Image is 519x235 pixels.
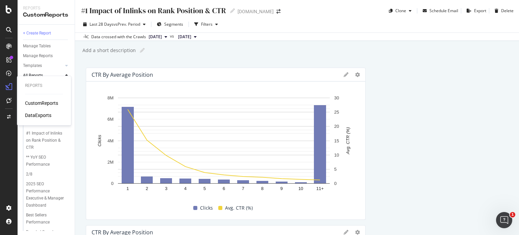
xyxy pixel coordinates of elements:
[496,212,512,228] iframe: Intercom live chat
[26,181,70,209] a: 2025 SEO Performance Executive & Manager Dashboard
[201,21,213,27] div: Filters
[510,212,515,217] span: 1
[23,5,69,11] div: Reports
[126,186,129,191] text: 1
[175,33,199,41] button: [DATE]
[170,33,175,39] span: vs
[23,30,70,37] a: + Create Report
[420,5,458,16] button: Schedule Email
[334,110,339,115] text: 25
[107,160,114,165] text: 2M
[25,83,63,89] div: Reports
[242,186,244,191] text: 7
[86,68,366,220] div: CTR By Average PositionA chart.ClicksAvg. CTR (%)
[26,171,32,178] div: 2/8
[316,186,324,191] text: 11+
[25,100,58,107] a: CustomReports
[26,130,70,151] a: #1 Impact of Inlinks on Rank Position & CTR
[165,186,167,191] text: 3
[501,8,514,14] div: Delete
[334,124,339,129] text: 20
[23,43,51,50] div: Manage Tables
[111,181,114,186] text: 0
[334,138,339,143] text: 15
[261,186,264,191] text: 8
[23,52,70,60] a: Manage Reports
[107,138,114,143] text: 4M
[107,95,114,100] text: 8M
[474,8,486,14] div: Export
[223,186,225,191] text: 6
[114,21,140,27] span: vs Prev. Period
[276,9,280,14] div: arrow-right-arrow-left
[23,72,63,79] a: All Reports
[238,8,274,15] div: [DOMAIN_NAME]
[178,34,191,40] span: 2025 Aug. 23rd
[26,154,70,168] a: ** YoY SEO Performance
[192,19,221,30] button: Filters
[26,154,64,168] div: ** YoY SEO Performance
[280,186,283,191] text: 9
[464,5,486,16] button: Export
[164,21,183,27] span: Segments
[146,33,170,41] button: [DATE]
[298,186,303,191] text: 10
[80,19,148,30] button: Last 28 DaysvsPrev. Period
[26,130,67,151] div: #1 Impact of Inlinks on Rank Position & CTR
[26,171,70,178] a: 2/8
[386,5,414,16] button: Clone
[92,71,153,78] div: CTR By Average Position
[23,30,51,37] div: + Create Report
[25,112,51,119] a: DataExports
[184,186,187,191] text: 4
[345,127,350,155] text: Avg. CTR (%)
[82,47,136,54] div: Add a short description
[26,181,67,209] div: 2025 SEO Performance Executive & Manager Dashboard
[23,11,69,19] div: CustomReports
[149,34,162,40] span: 2025 Sep. 20th
[203,186,206,191] text: 5
[23,62,63,69] a: Templates
[23,62,42,69] div: Templates
[91,34,146,40] div: Data crossed with the Crawls
[23,43,70,50] a: Manage Tables
[26,212,70,226] a: Best Sellers Performance
[92,94,356,202] svg: A chart.
[23,52,53,60] div: Manage Reports
[26,212,64,226] div: Best Sellers Performance
[492,5,514,16] button: Delete
[225,204,253,212] span: Avg. CTR (%)
[334,181,337,186] text: 0
[23,72,43,79] div: All Reports
[334,95,339,100] text: 30
[80,5,226,16] div: #1 Impact of Inlinks on Rank Position & CTR
[90,21,114,27] span: Last 28 Days
[429,8,458,14] div: Schedule Email
[146,186,148,191] text: 2
[140,48,145,53] i: Edit report name
[334,152,339,158] text: 10
[154,19,186,30] button: Segments
[107,117,114,122] text: 6M
[97,135,102,146] text: Clicks
[230,8,235,13] i: Edit report name
[334,167,337,172] text: 5
[200,204,213,212] span: Clicks
[395,8,406,14] div: Clone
